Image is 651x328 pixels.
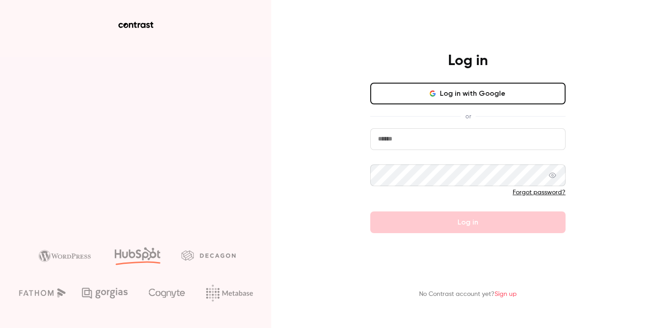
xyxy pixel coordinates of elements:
span: or [461,112,476,121]
a: Forgot password? [513,189,566,196]
button: Log in with Google [370,83,566,104]
h4: Log in [448,52,488,70]
a: Sign up [495,291,517,297]
p: No Contrast account yet? [419,290,517,299]
img: decagon [181,250,236,260]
